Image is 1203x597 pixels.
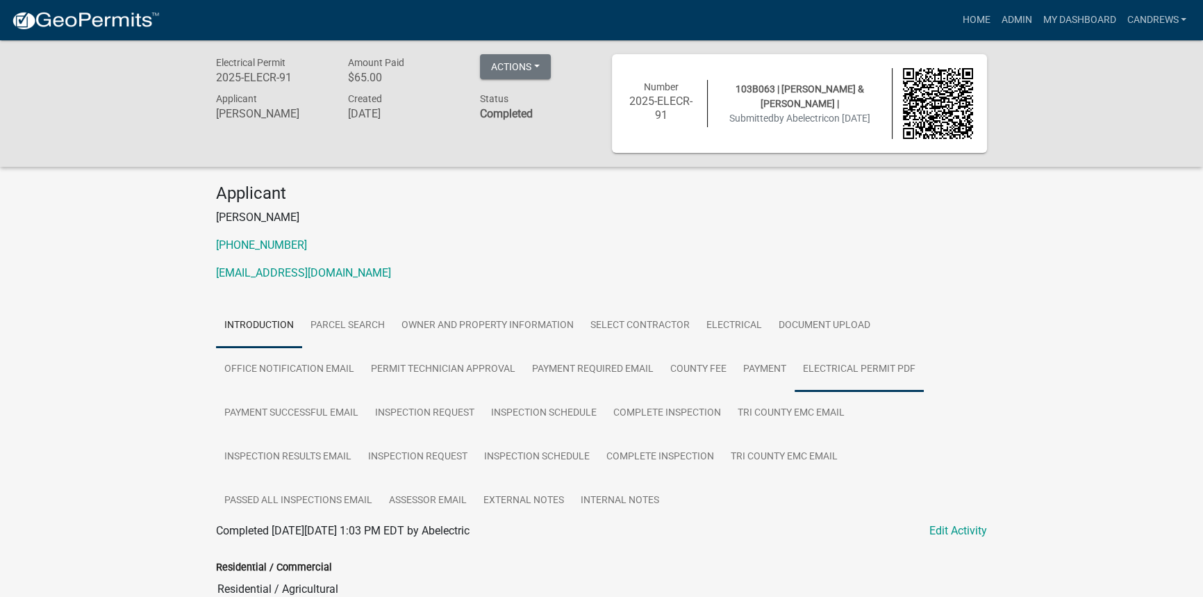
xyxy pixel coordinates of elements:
[480,54,551,79] button: Actions
[698,304,770,348] a: Electrical
[644,81,679,92] span: Number
[216,479,381,523] a: Passed All Inspections Email
[662,347,735,392] a: County Fee
[598,435,722,480] a: Complete Inspection
[729,113,870,124] span: Submitted on [DATE]
[360,435,476,480] a: Inspection Request
[475,479,572,523] a: External Notes
[348,71,459,84] h6: $65.00
[722,435,846,480] a: Tri County EMC email
[736,83,864,109] span: 103B063 | [PERSON_NAME] & [PERSON_NAME] |
[995,7,1037,33] a: Admin
[393,304,582,348] a: Owner and Property Information
[216,391,367,436] a: Payment Successful Email
[524,347,662,392] a: Payment Required Email
[216,347,363,392] a: Office Notification Email
[216,238,307,252] a: [PHONE_NUMBER]
[216,57,285,68] span: Electrical Permit
[903,68,974,139] img: QR code
[1037,7,1121,33] a: My Dashboard
[483,391,605,436] a: Inspection Schedule
[216,71,327,84] h6: 2025-ELECR-91
[348,57,404,68] span: Amount Paid
[216,435,360,480] a: Inspection Results Email
[626,95,697,121] h6: 2025-ELECR-91
[480,107,533,120] strong: Completed
[216,209,987,226] p: [PERSON_NAME]
[795,347,924,392] a: Electrical Permit PDF
[381,479,475,523] a: Assessor Email
[770,304,879,348] a: Document Upload
[956,7,995,33] a: Home
[729,391,853,436] a: Tri County EMC email
[480,93,508,104] span: Status
[929,523,987,539] a: Edit Activity
[605,391,729,436] a: Complete Inspection
[348,107,459,120] h6: [DATE]
[302,304,393,348] a: Parcel search
[216,563,332,573] label: Residential / Commercial
[216,304,302,348] a: Introduction
[216,266,391,279] a: [EMAIL_ADDRESS][DOMAIN_NAME]
[216,183,987,204] h4: Applicant
[216,107,327,120] h6: [PERSON_NAME]
[582,304,698,348] a: Select contractor
[572,479,667,523] a: Internal Notes
[1121,7,1192,33] a: candrews
[774,113,829,124] span: by Abelectric
[363,347,524,392] a: Permit Technician Approval
[216,524,470,537] span: Completed [DATE][DATE] 1:03 PM EDT by Abelectric
[735,347,795,392] a: Payment
[476,435,598,480] a: Inspection Schedule
[348,93,382,104] span: Created
[216,93,257,104] span: Applicant
[367,391,483,436] a: Inspection Request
